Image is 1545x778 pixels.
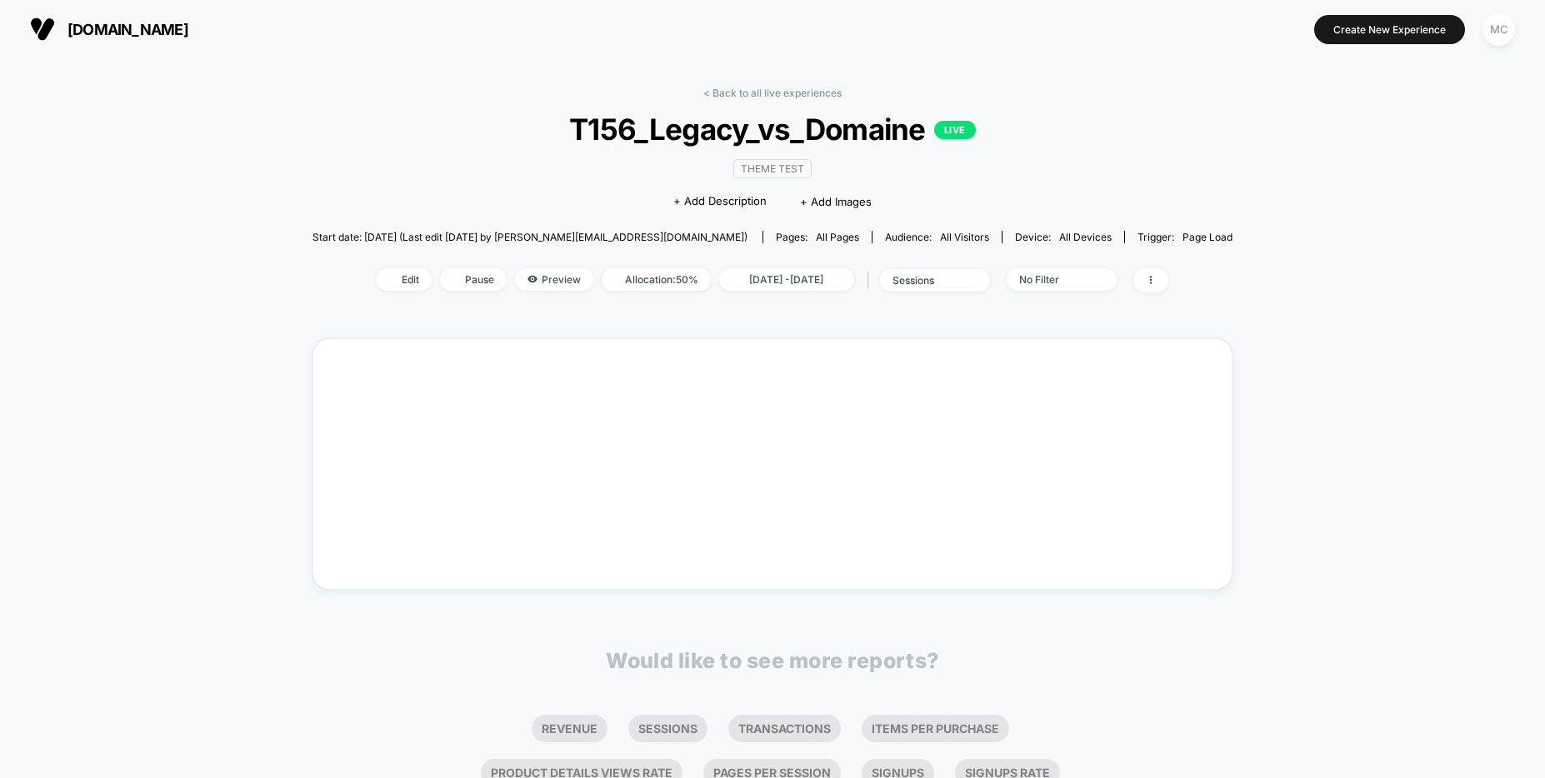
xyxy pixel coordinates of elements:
[703,87,842,99] a: < Back to all live experiences
[885,231,989,243] div: Audience:
[1059,231,1112,243] span: all devices
[628,715,707,742] li: Sessions
[776,231,859,243] div: Pages:
[312,231,747,243] span: Start date: [DATE] (Last edit [DATE] by [PERSON_NAME][EMAIL_ADDRESS][DOMAIN_NAME])
[816,231,859,243] span: all pages
[1482,13,1515,46] div: MC
[1002,231,1124,243] span: Device:
[728,715,841,742] li: Transactions
[440,268,507,291] span: Pause
[1182,231,1232,243] span: Page Load
[862,268,880,292] span: |
[934,121,976,139] p: LIVE
[532,715,607,742] li: Revenue
[862,715,1009,742] li: Items Per Purchase
[800,195,872,208] span: + Add Images
[673,193,767,210] span: + Add Description
[940,231,989,243] span: All Visitors
[358,112,1186,147] span: T156_Legacy_vs_Domaine
[67,21,188,38] span: [DOMAIN_NAME]
[515,268,593,291] span: Preview
[1019,273,1086,286] div: No Filter
[892,274,959,287] div: sessions
[1137,231,1232,243] div: Trigger:
[606,648,939,673] p: Would like to see more reports?
[733,159,812,178] span: Theme Test
[377,268,432,291] span: Edit
[602,268,711,291] span: Allocation: 50%
[1477,12,1520,47] button: MC
[719,268,854,291] span: [DATE] - [DATE]
[1314,15,1465,44] button: Create New Experience
[25,16,193,42] button: [DOMAIN_NAME]
[30,17,55,42] img: Visually logo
